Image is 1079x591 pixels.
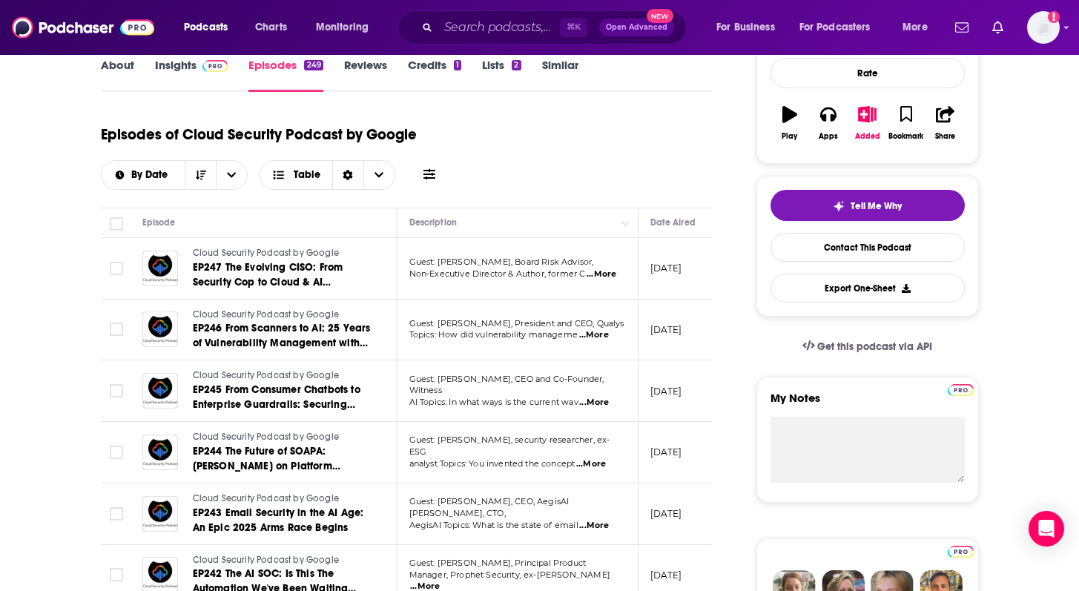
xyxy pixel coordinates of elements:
span: More [903,17,928,38]
span: Guest: [PERSON_NAME], President and CEO, Qualys [409,318,624,328]
div: Added [855,132,880,141]
span: AegisAI Topics: What is the state of email [409,520,578,530]
a: Credits1 [408,58,461,92]
a: Cloud Security Podcast by Google [193,369,371,383]
button: open menu [174,16,247,39]
svg: Add a profile image [1048,11,1060,23]
button: tell me why sparkleTell Me Why [771,190,965,221]
button: Added [848,96,886,150]
button: Apps [809,96,848,150]
div: Episode [142,214,176,231]
span: Open Advanced [606,24,667,31]
img: Podchaser - Follow, Share and Rate Podcasts [12,13,154,42]
img: Podchaser Pro [202,60,228,72]
span: Non-Executive Director & Author, former C [409,268,586,279]
span: Toggle select row [110,446,123,459]
img: Podchaser Pro [948,384,974,396]
a: Episodes249 [248,58,323,92]
span: Monitoring [316,17,369,38]
span: Toggle select row [110,568,123,581]
span: EP243 Email Security in the AI Age: An Epic 2025 Arms Race Begins [193,506,364,534]
a: Cloud Security Podcast by Google [193,247,371,260]
div: 249 [304,60,323,70]
span: Charts [255,17,287,38]
button: Choose View [260,160,395,190]
a: Cloud Security Podcast by Google [193,308,371,322]
span: Cloud Security Podcast by Google [193,370,339,380]
button: Bookmark [887,96,925,150]
button: Export One-Sheet [771,274,965,303]
div: Open Intercom Messenger [1029,511,1064,547]
img: User Profile [1027,11,1060,44]
div: Description [409,214,457,231]
span: ...More [579,397,609,409]
button: open menu [306,16,388,39]
a: EP245 From Consumer Chatbots to Enterprise Guardrails: Securing Real AI Adoption [193,383,371,412]
span: ...More [579,520,609,532]
p: [DATE] [650,507,682,520]
p: [DATE] [650,262,682,274]
span: Toggle select row [110,507,123,521]
div: Rate [771,58,965,88]
span: For Business [716,17,775,38]
button: open menu [102,170,185,180]
span: ...More [576,458,606,470]
a: Similar [542,58,578,92]
span: Logged in as biancagorospe [1027,11,1060,44]
span: Cloud Security Podcast by Google [193,248,339,258]
button: Sort Direction [185,161,216,189]
span: ...More [579,329,609,341]
button: open menu [706,16,793,39]
a: EP243 Email Security in the AI Age: An Epic 2025 Arms Race Begins [193,506,371,535]
span: New [647,9,673,23]
a: Cloud Security Podcast by Google [193,554,371,567]
span: Guest: [PERSON_NAME], Board Risk Advisor, [409,257,594,267]
a: EP244 The Future of SOAPA: [PERSON_NAME] on Platform Consolidation vs. Best-of-Breed in the Age o... [193,444,371,474]
span: ...More [587,268,616,280]
div: 1 [454,60,461,70]
a: About [101,58,134,92]
div: Sort Direction [332,161,363,189]
button: Open AdvancedNew [599,19,674,36]
a: Contact This Podcast [771,233,965,262]
button: open menu [216,161,247,189]
span: Cloud Security Podcast by Google [193,555,339,565]
a: Cloud Security Podcast by Google [193,492,371,506]
span: EP246 From Scanners to AI: 25 Years of Vulnerability Management with Qualys CEO [PERSON_NAME] [193,322,371,364]
button: open menu [790,16,892,39]
h2: Choose List sort [101,160,248,190]
label: My Notes [771,391,965,417]
a: Pro website [948,544,974,558]
a: EP247 The Evolving CISO: From Security Cop to Cloud & AI Champion [193,260,371,290]
div: Date Aired [650,214,696,231]
button: Column Actions [617,214,635,232]
span: Tell Me Why [851,200,902,212]
a: Charts [245,16,296,39]
span: Guest: [PERSON_NAME], CEO, AegisAI [PERSON_NAME], CTO, [409,496,570,518]
span: Podcasts [184,17,228,38]
span: Cloud Security Podcast by Google [193,309,339,320]
span: Table [294,170,320,180]
span: Topics: How did vulnerability manageme [409,329,578,340]
a: EP246 From Scanners to AI: 25 Years of Vulnerability Management with Qualys CEO [PERSON_NAME] [193,321,371,351]
button: Show profile menu [1027,11,1060,44]
a: Pro website [948,382,974,396]
span: Cloud Security Podcast by Google [193,432,339,442]
button: Share [925,96,964,150]
span: Toggle select row [110,323,123,336]
span: ⌘ K [560,18,587,37]
p: [DATE] [650,323,682,336]
span: Manager, Prophet Security, ex-[PERSON_NAME] [409,569,610,580]
a: Reviews [344,58,387,92]
div: Bookmark [888,132,923,141]
img: Podchaser Pro [948,546,974,558]
span: Guest: [PERSON_NAME], security researcher, ex-ESG [409,435,610,457]
input: Search podcasts, credits, & more... [438,16,560,39]
a: Lists2 [482,58,521,92]
span: EP245 From Consumer Chatbots to Enterprise Guardrails: Securing Real AI Adoption [193,383,360,426]
p: [DATE] [650,446,682,458]
span: Toggle select row [110,262,123,275]
a: Show notifications dropdown [986,15,1009,40]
